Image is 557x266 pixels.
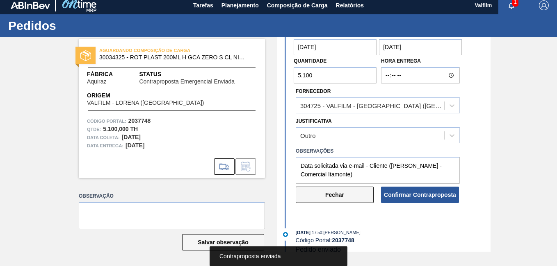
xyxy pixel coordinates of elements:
h1: Pedidos [8,21,154,30]
img: status [80,50,91,61]
strong: [DATE] [126,142,144,149]
strong: 2037748 [128,117,151,124]
img: Logout [539,0,549,10]
div: Informar alteração no pedido [235,158,256,175]
span: Planejamento [221,0,259,10]
strong: 2037748 [332,237,354,243]
label: Hora Entrega [381,55,460,67]
label: Justificativa [296,118,332,124]
span: : [PERSON_NAME] [322,230,361,235]
label: Fornecedor [296,88,331,94]
img: atual [283,232,288,237]
span: Data entrega: [87,142,123,150]
span: Fábrica [87,70,132,79]
textarea: Data solicitada via e-mail - Cliente ([PERSON_NAME] - Comercial Itamonte) [296,157,460,184]
button: Fechar [296,187,374,203]
label: Observações [296,145,460,157]
div: Ir para Composição de Carga [214,158,235,175]
input: dd/mm/yyyy [379,39,462,55]
span: Contraproposta enviada [219,253,281,259]
span: Origem [87,91,227,100]
strong: 5.100,000 TH [103,126,138,132]
input: dd/mm/yyyy [294,39,377,55]
div: Outro [300,132,316,139]
button: Salvar observação [182,234,264,250]
div: Código Portal: [296,237,491,243]
img: TNhmsLtSVTkK8tSr43FrP2fwEKptu5GPRR3wAAAABJRU5ErkJggg== [11,2,50,9]
span: Código Portal: [87,117,126,125]
span: VALFILM - LORENA ([GEOGRAPHIC_DATA]) [87,100,204,106]
span: 30034325 - ROT PLAST 200ML H GCA ZERO S CL NIV25 [99,54,248,61]
button: Confirmar Contraproposta [381,187,459,203]
span: AGUARDANDO COMPOSIÇÃO DE CARGA [99,46,214,54]
span: Contraproposta Emergencial Enviada [139,79,235,85]
span: - 17:50 [310,230,322,235]
span: Qtde : [87,125,101,133]
span: Relatórios [336,0,364,10]
span: Status [139,70,257,79]
strong: [DATE] [122,134,141,140]
span: Pedido enviado [296,246,341,253]
span: Aquiraz [87,79,106,85]
span: Tarefas [193,0,213,10]
label: Observação [79,190,265,202]
span: [DATE] [296,230,310,235]
label: Quantidade [294,58,326,64]
span: Data coleta: [87,133,120,142]
span: Composição de Carga [267,0,328,10]
div: 304725 - VALFILM - [GEOGRAPHIC_DATA] ([GEOGRAPHIC_DATA]) [300,102,445,109]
